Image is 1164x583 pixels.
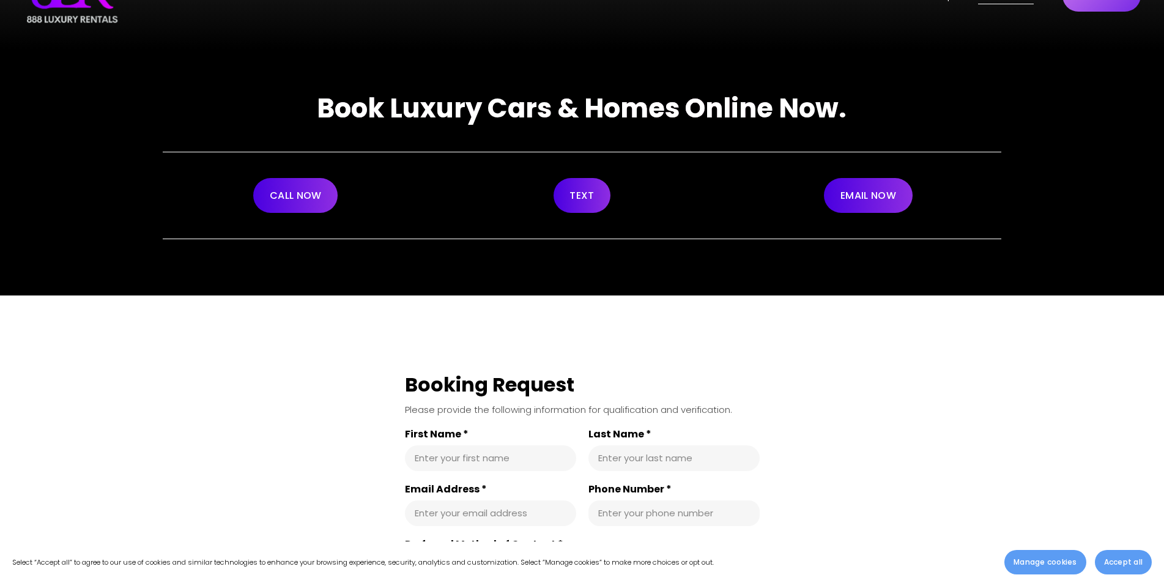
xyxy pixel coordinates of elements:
span: Accept all [1104,557,1143,568]
button: Accept all [1095,550,1152,574]
label: First Name * [405,428,576,440]
label: Email Address * [405,483,576,496]
p: Select “Accept all” to agree to our use of cookies and similar technologies to enhance your brows... [12,556,714,569]
div: Booking Request [405,372,760,398]
a: CALL NOW [253,178,338,213]
a: TEXT [554,178,611,213]
input: First Name * [415,452,566,464]
input: Last Name * [598,452,750,464]
a: EMAIL NOW [824,178,912,213]
button: Manage cookies [1004,550,1086,574]
div: Please provide the following information for qualification and verification. [405,403,760,416]
label: Phone Number * [588,483,760,496]
div: Preferred Method of Contact * [405,538,760,551]
span: Manage cookies [1014,557,1077,568]
strong: Book Luxury Cars & Homes Online Now. [317,89,847,127]
label: Last Name * [588,428,760,440]
input: Email Address * [415,507,566,519]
